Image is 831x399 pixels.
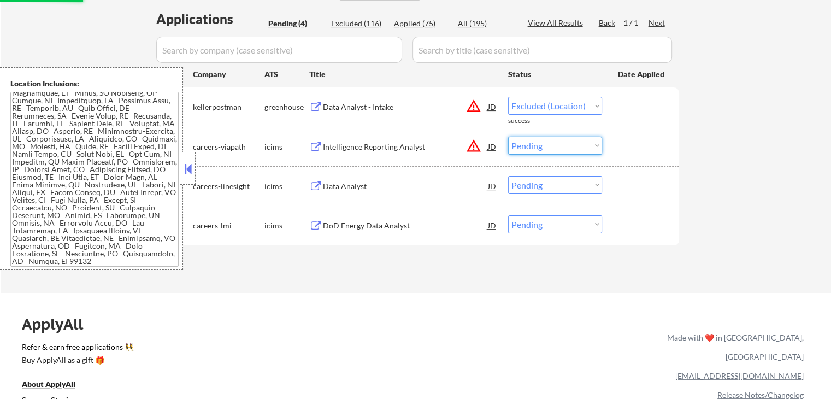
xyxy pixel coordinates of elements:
[22,355,131,368] a: Buy ApplyAll as a gift 🎁
[466,138,481,154] button: warning_amber
[193,142,264,152] div: careers-viapath
[10,78,179,89] div: Location Inclusions:
[264,102,309,113] div: greenhouse
[466,98,481,114] button: warning_amber
[268,18,323,29] div: Pending (4)
[649,17,666,28] div: Next
[264,181,309,192] div: icims
[323,102,488,113] div: Data Analyst - Intake
[508,64,602,84] div: Status
[528,17,586,28] div: View All Results
[487,215,498,235] div: JD
[22,315,96,333] div: ApplyAll
[323,142,488,152] div: Intelligence Reporting Analyst
[193,181,264,192] div: careers-linesight
[623,17,649,28] div: 1 / 1
[323,220,488,231] div: DoD Energy Data Analyst
[412,37,672,63] input: Search by title (case sensitive)
[193,220,264,231] div: careers-lmi
[458,18,512,29] div: All (195)
[331,18,386,29] div: Excluded (116)
[663,328,804,366] div: Made with ❤️ in [GEOGRAPHIC_DATA], [GEOGRAPHIC_DATA]
[618,69,666,80] div: Date Applied
[309,69,498,80] div: Title
[394,18,449,29] div: Applied (75)
[156,37,402,63] input: Search by company (case sensitive)
[508,116,552,126] div: success
[323,181,488,192] div: Data Analyst
[264,142,309,152] div: icims
[599,17,616,28] div: Back
[22,379,75,389] u: About ApplyAll
[675,371,804,380] a: [EMAIL_ADDRESS][DOMAIN_NAME]
[156,13,264,26] div: Applications
[487,176,498,196] div: JD
[487,97,498,116] div: JD
[22,379,91,392] a: About ApplyAll
[193,102,264,113] div: kellerpostman
[264,220,309,231] div: icims
[22,343,439,355] a: Refer & earn free applications 👯‍♀️
[264,69,309,80] div: ATS
[193,69,264,80] div: Company
[22,356,131,364] div: Buy ApplyAll as a gift 🎁
[487,137,498,156] div: JD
